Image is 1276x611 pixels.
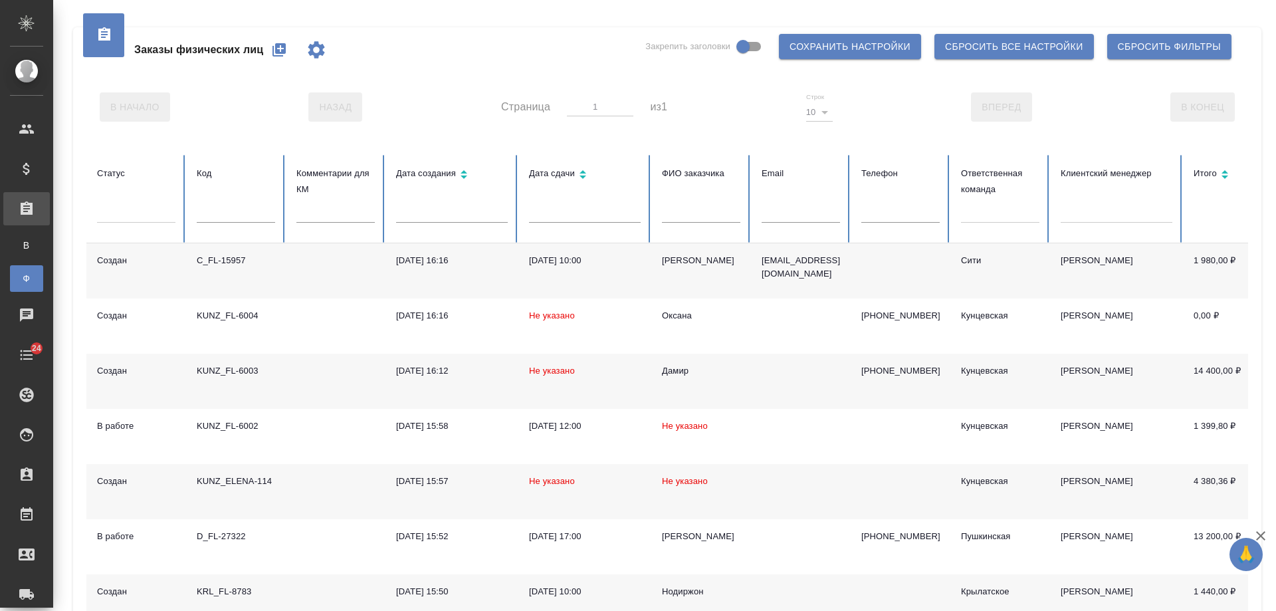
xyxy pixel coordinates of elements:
span: Закрепить заголовки [645,40,730,53]
div: C_FL-15957 [197,254,275,267]
div: Создан [97,364,175,378]
p: [PHONE_NUMBER] [861,530,940,543]
button: Сбросить фильтры [1107,34,1231,59]
button: Создать [263,34,295,66]
span: 24 [24,342,49,355]
td: [PERSON_NAME] [1050,354,1183,409]
div: [DATE] 12:00 [529,420,641,433]
div: Клиентский менеджер [1061,166,1172,182]
span: Ф [17,272,37,285]
td: [PERSON_NAME] [1050,243,1183,299]
div: KUNZ_FL-6004 [197,309,275,322]
div: Создан [97,309,175,322]
div: Кунцевская [961,309,1039,322]
div: [DATE] 16:12 [396,364,508,378]
div: Email [762,166,840,182]
div: [DATE] 10:00 [529,254,641,267]
span: Не указано [529,366,575,376]
div: Статус [97,166,175,182]
span: Сбросить все настройки [945,39,1083,55]
div: Создан [97,475,175,488]
p: [PHONE_NUMBER] [861,364,940,378]
div: Пушкинская [961,530,1039,543]
div: Кунцевская [961,475,1039,488]
div: [DATE] 15:58 [396,420,508,433]
div: Дамир [662,364,740,378]
span: Сохранить настройки [790,39,910,55]
div: [DATE] 16:16 [396,309,508,322]
td: [PERSON_NAME] [1050,519,1183,574]
span: В [17,239,37,252]
div: В работе [97,420,175,433]
span: Не указано [662,421,708,431]
div: Создан [97,585,175,598]
div: [PERSON_NAME] [662,254,740,267]
button: Сохранить настройки [779,34,921,59]
div: Сортировка [396,166,508,185]
td: [PERSON_NAME] [1050,464,1183,519]
div: [DATE] 10:00 [529,585,641,598]
span: Не указано [662,476,708,486]
div: D_FL-27322 [197,530,275,543]
div: Код [197,166,275,182]
a: В [10,232,43,259]
div: [DATE] 15:57 [396,475,508,488]
span: Не указано [529,310,575,320]
div: Комментарии для КМ [296,166,375,197]
div: KUNZ_FL-6002 [197,420,275,433]
button: Сбросить все настройки [934,34,1094,59]
div: Сити [961,254,1039,267]
div: Ответственная команда [961,166,1039,197]
div: Крылатское [961,585,1039,598]
span: Не указано [529,476,575,486]
div: Нодиржон [662,585,740,598]
div: Кунцевская [961,364,1039,378]
div: KRL_FL-8783 [197,585,275,598]
div: ФИО заказчика [662,166,740,182]
div: [PERSON_NAME] [662,530,740,543]
div: Сортировка [1194,166,1272,185]
a: Ф [10,265,43,292]
div: Телефон [861,166,940,182]
span: Заказы физических лиц [134,42,263,58]
div: Сортировка [529,166,641,185]
div: Кунцевская [961,420,1039,433]
div: Создан [97,254,175,267]
a: 24 [3,338,50,372]
div: В работе [97,530,175,543]
button: 🙏 [1229,538,1263,571]
span: 🙏 [1235,541,1257,568]
div: KUNZ_ELENA-114 [197,475,275,488]
div: KUNZ_FL-6003 [197,364,275,378]
div: [DATE] 17:00 [529,530,641,543]
div: [DATE] 15:50 [396,585,508,598]
p: [EMAIL_ADDRESS][DOMAIN_NAME] [762,254,840,281]
span: Сбросить фильтры [1118,39,1221,55]
div: Оксана [662,309,740,322]
td: [PERSON_NAME] [1050,299,1183,354]
p: [PHONE_NUMBER] [861,309,940,322]
td: [PERSON_NAME] [1050,409,1183,464]
div: [DATE] 16:16 [396,254,508,267]
div: [DATE] 15:52 [396,530,508,543]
